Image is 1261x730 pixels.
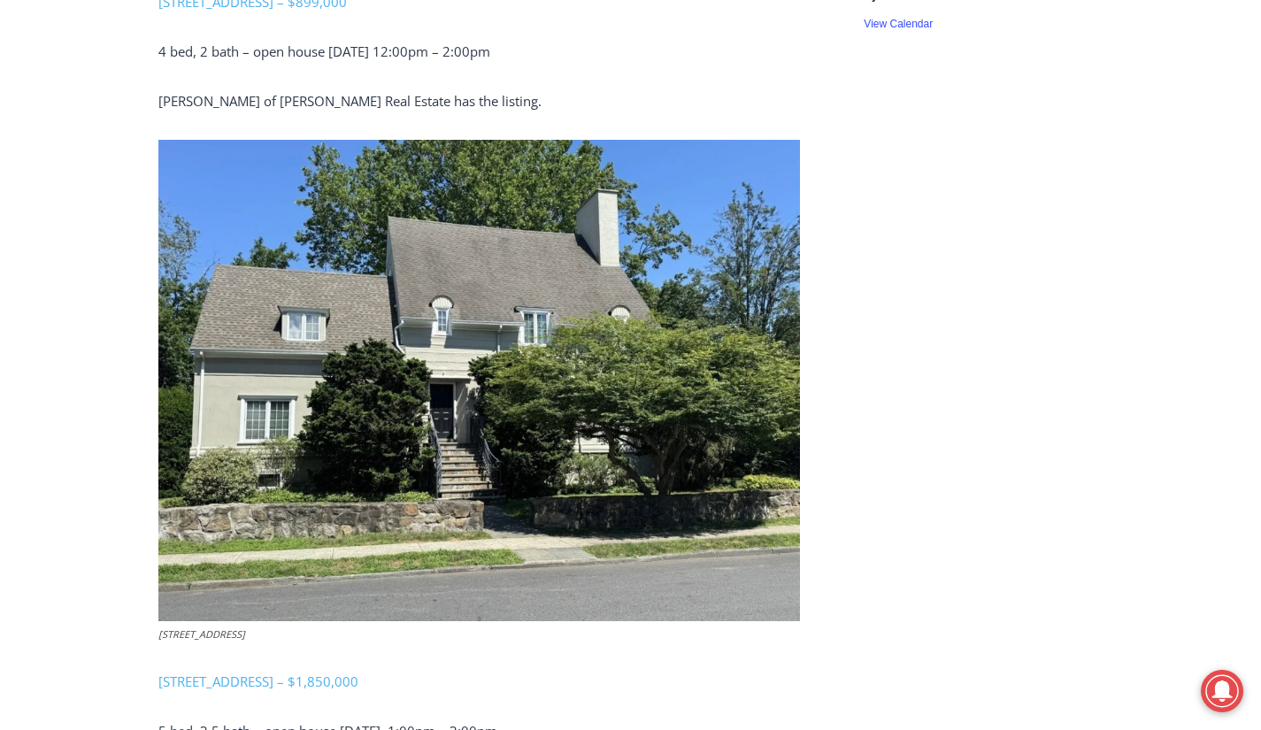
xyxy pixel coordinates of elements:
span: 4 bed, 2 bath – open house [DATE] 12:00pm – 2:00pm [158,42,490,60]
a: [STREET_ADDRESS] – $1,850,000 [158,672,358,690]
span: [PERSON_NAME] of [PERSON_NAME] Real Estate has the listing. [158,92,542,110]
img: 96 Mendota Avenue, Rye [158,140,800,621]
figcaption: [STREET_ADDRESS] [158,626,800,642]
a: View Calendar [864,18,933,31]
